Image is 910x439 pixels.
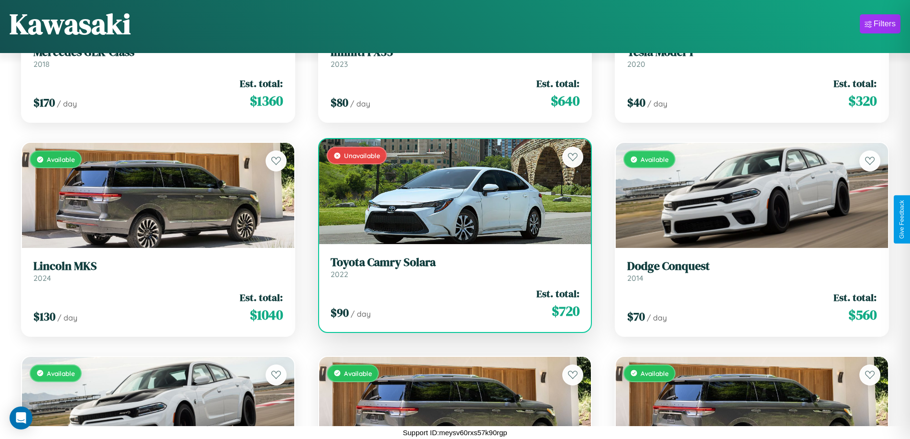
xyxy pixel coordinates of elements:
span: $ 1040 [250,305,283,324]
div: Filters [874,19,896,29]
span: $ 70 [627,309,645,324]
span: Available [641,369,669,377]
span: Est. total: [240,290,283,304]
span: Available [344,369,372,377]
div: Open Intercom Messenger [10,407,32,429]
div: Give Feedback [899,200,905,239]
span: / day [647,99,667,108]
a: Toyota Camry Solara2022 [331,256,580,279]
p: Support ID: meysv60rxs57k90rgp [403,426,507,439]
span: / day [351,309,371,319]
span: Available [47,155,75,163]
span: 2022 [331,269,348,279]
h3: Lincoln MKS [33,259,283,273]
span: 2024 [33,273,51,283]
span: Est. total: [834,290,877,304]
a: Dodge Conquest2014 [627,259,877,283]
span: $ 40 [627,95,645,110]
a: Tesla Model Y2020 [627,45,877,69]
span: / day [57,313,77,322]
span: 2020 [627,59,645,69]
a: Mercedes GLK-Class2018 [33,45,283,69]
span: $ 170 [33,95,55,110]
span: $ 320 [848,91,877,110]
span: Available [641,155,669,163]
span: Unavailable [344,151,380,160]
span: / day [57,99,77,108]
span: / day [350,99,370,108]
span: Est. total: [536,287,579,300]
span: $ 130 [33,309,55,324]
span: 2023 [331,59,348,69]
h1: Kawasaki [10,4,131,43]
h3: Dodge Conquest [627,259,877,273]
span: $ 90 [331,305,349,321]
span: $ 1360 [250,91,283,110]
span: / day [647,313,667,322]
span: $ 80 [331,95,348,110]
h3: Toyota Camry Solara [331,256,580,269]
span: Est. total: [834,76,877,90]
span: $ 560 [848,305,877,324]
span: $ 640 [551,91,579,110]
span: 2014 [627,273,643,283]
button: Filters [860,14,900,33]
span: Est. total: [240,76,283,90]
span: Est. total: [536,76,579,90]
a: Lincoln MKS2024 [33,259,283,283]
span: 2018 [33,59,50,69]
span: Available [47,369,75,377]
a: Infiniti FX352023 [331,45,580,69]
span: $ 720 [552,301,579,321]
